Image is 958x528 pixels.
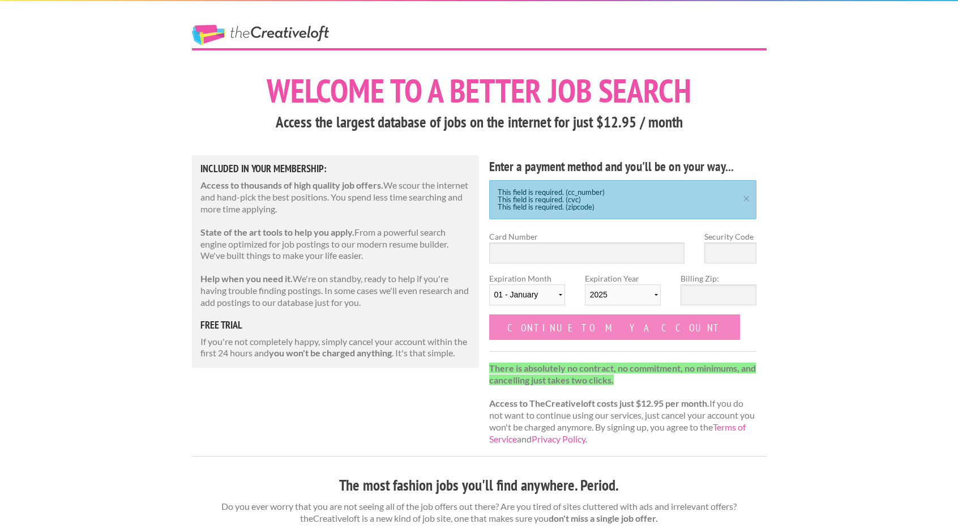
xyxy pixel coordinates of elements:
[200,227,354,237] strong: State of the art tools to help you apply.
[739,193,754,201] a: ×
[192,74,767,107] h1: Welcome to a better job search
[585,284,661,305] select: Expiration Year
[192,475,767,496] h3: The most fashion jobs you'll find anywhere. Period.
[192,25,329,45] a: The Creative Loft
[200,320,471,330] h5: free trial
[489,314,741,340] input: Continue to my account
[681,272,756,284] label: Billing Zip:
[489,157,757,176] h4: Enter a payment method and you'll be on your way...
[200,164,471,174] h5: Included in Your Membership:
[200,273,471,308] p: We're on standby, ready to help if you're having trouble finding postings. In some cases we'll ev...
[704,231,756,242] label: Security Code
[489,272,565,314] label: Expiration Month
[489,363,756,385] strong: There is absolutely no contract, no commitment, no minimums, and cancelling just takes two clicks.
[489,180,757,219] div: This field is required. (cc_number) This field is required. (cvc) This field is required. (zipcode)
[489,284,565,305] select: Expiration Month
[549,513,658,523] strong: don't miss a single job offer.
[192,112,767,133] h3: Access the largest database of jobs on the internet for just $12.95 / month
[489,398,709,408] strong: Access to TheCreativeloft costs just $12.95 per month.
[489,231,685,242] label: Card Number
[489,363,757,445] p: If you do not want to continue using our services, just cancel your account you won't be charged ...
[585,272,661,314] label: Expiration Year
[200,336,471,360] p: If you're not completely happy, simply cancel your account within the first 24 hours and . It's t...
[200,180,383,190] strong: Access to thousands of high quality job offers.
[200,180,471,215] p: We scour the internet and hand-pick the best positions. You spend less time searching and more ti...
[200,227,471,262] p: From a powerful search engine optimized for job postings to our modern resume builder. We've buil...
[269,347,392,358] strong: you won't be charged anything
[489,421,746,444] a: Terms of Service
[532,433,585,444] a: Privacy Policy
[200,273,293,284] strong: Help when you need it.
